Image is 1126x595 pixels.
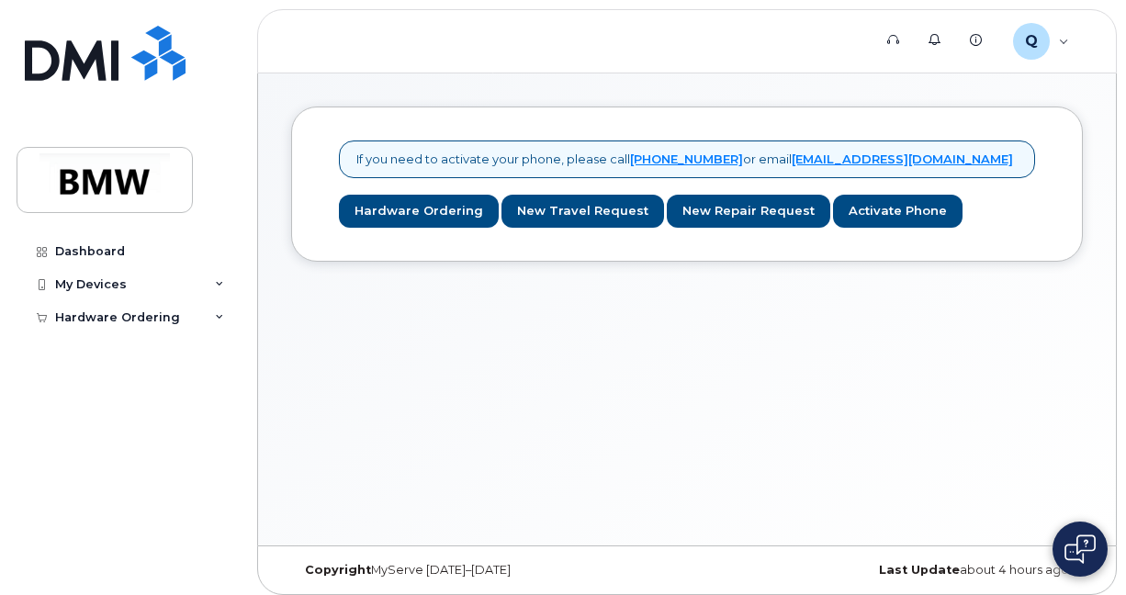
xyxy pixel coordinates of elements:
[819,563,1083,578] div: about 4 hours ago
[879,563,960,577] strong: Last Update
[1064,534,1096,564] img: Open chat
[630,152,743,166] a: [PHONE_NUMBER]
[356,151,1013,168] p: If you need to activate your phone, please call or email
[305,563,371,577] strong: Copyright
[339,195,499,229] a: Hardware Ordering
[501,195,664,229] a: New Travel Request
[291,563,555,578] div: MyServe [DATE]–[DATE]
[792,152,1013,166] a: [EMAIL_ADDRESS][DOMAIN_NAME]
[667,195,830,229] a: New Repair Request
[833,195,963,229] a: Activate Phone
